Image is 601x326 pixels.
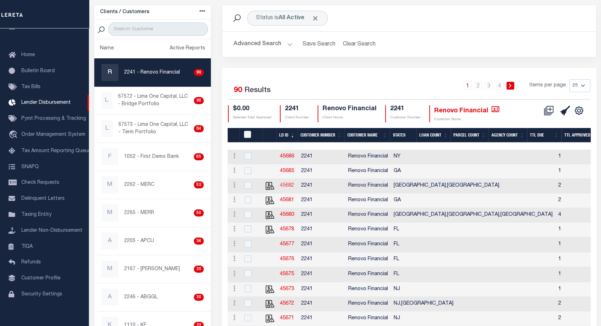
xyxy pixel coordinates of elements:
[555,150,590,164] td: 1
[101,176,118,193] div: M
[21,85,41,90] span: Tax Bills
[345,150,391,164] td: Renovo Financial
[345,282,391,297] td: Renovo Financial
[194,181,204,188] div: 52
[555,252,590,267] td: 1
[280,316,294,321] a: 45671
[391,267,555,282] td: FL
[555,223,590,237] td: 1
[194,209,204,217] div: 50
[298,297,345,311] td: 2241
[562,128,600,143] th: Ttl Approved: activate to sort column ascending
[101,289,118,306] div: A
[391,282,555,297] td: NJ
[285,105,309,113] h4: 2241
[391,193,555,208] td: GA
[170,45,205,53] div: Active Reports
[21,228,83,233] span: Lender Non-Disbursement
[94,283,211,311] a: A2246 - ABGGL30
[21,132,85,137] span: Order Management System
[247,11,328,26] div: Status is
[555,164,590,179] td: 1
[94,199,211,227] a: M2265 - MERR50
[323,105,377,113] h4: Renovo Financial
[489,128,527,143] th: Agency Count: activate to sort column ascending
[124,153,179,161] p: 1052 - First Demo Bank
[390,105,421,113] h4: 2241
[298,311,345,326] td: 2241
[345,252,391,267] td: Renovo Financial
[391,252,555,267] td: FL
[280,154,294,159] a: 45686
[527,128,562,143] th: Ttl Due: activate to sort column ascending
[94,115,211,143] a: L67573 - Lima One Capital, LLC - Term Portfolio84
[194,237,204,245] div: 36
[434,117,499,122] p: Customer Name
[101,233,118,250] div: A
[391,223,555,237] td: FL
[194,266,204,273] div: 30
[312,15,319,22] span: Click to Remove
[345,164,391,179] td: Renovo Financial
[280,183,294,188] a: 45682
[451,128,489,143] th: Parcel Count: activate to sort column ascending
[485,82,493,90] a: 3
[21,196,65,201] span: Delinquent Letters
[21,276,60,281] span: Customer Profile
[101,64,118,81] div: R
[280,227,294,232] a: 45678
[280,242,294,247] a: 45677
[298,208,345,223] td: 2241
[345,237,391,252] td: Renovo Financial
[298,37,340,51] button: Save Search
[124,69,180,76] p: 2241 - Renovo Financial
[464,82,472,90] a: 1
[345,223,391,237] td: Renovo Financial
[280,212,294,217] a: 45680
[340,37,378,51] button: Clear Search
[555,311,590,326] td: 2
[101,261,118,278] div: M
[416,128,451,143] th: Loan Count: activate to sort column ascending
[101,204,118,221] div: M
[94,59,211,86] a: R2241 - Renovo Financial90
[298,150,345,164] td: 2241
[9,130,20,140] i: travel_explore
[434,105,499,115] h4: Renovo Financial
[194,153,204,160] div: 65
[345,193,391,208] td: Renovo Financial
[234,37,293,51] button: Advanced Search
[194,294,204,301] div: 30
[118,121,191,136] p: 67573 - Lima One Capital, LLC - Term Portfolio
[391,150,555,164] td: NY
[100,45,114,53] div: Name
[391,179,555,193] td: [GEOGRAPHIC_DATA],[GEOGRAPHIC_DATA]
[21,212,52,217] span: Taxing Entity
[391,311,555,326] td: NJ
[21,149,91,154] span: Tax Amount Reporting Queue
[298,193,345,208] td: 2241
[194,97,204,104] div: 90
[124,266,180,273] p: 2167 - [PERSON_NAME]
[555,267,590,282] td: 1
[390,115,421,121] p: Customer Number
[94,171,211,199] a: M2262 - MERC52
[194,125,204,132] div: 84
[124,181,154,189] p: 2262 - MERC
[345,297,391,311] td: Renovo Financial
[280,272,294,277] a: 45675
[345,311,391,326] td: Renovo Financial
[234,87,242,94] span: 90
[94,227,211,255] a: A2205 - APCU36
[94,87,211,114] a: L67572 - Lima One Capital, LLC - Bridge Portfolio90
[298,252,345,267] td: 2241
[280,301,294,306] a: 45672
[391,164,555,179] td: GA
[101,148,118,165] div: F
[391,237,555,252] td: FL
[555,297,590,311] td: 2
[323,115,377,121] p: Client Name
[280,169,294,173] a: 45685
[345,267,391,282] td: Renovo Financial
[298,282,345,297] td: 2241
